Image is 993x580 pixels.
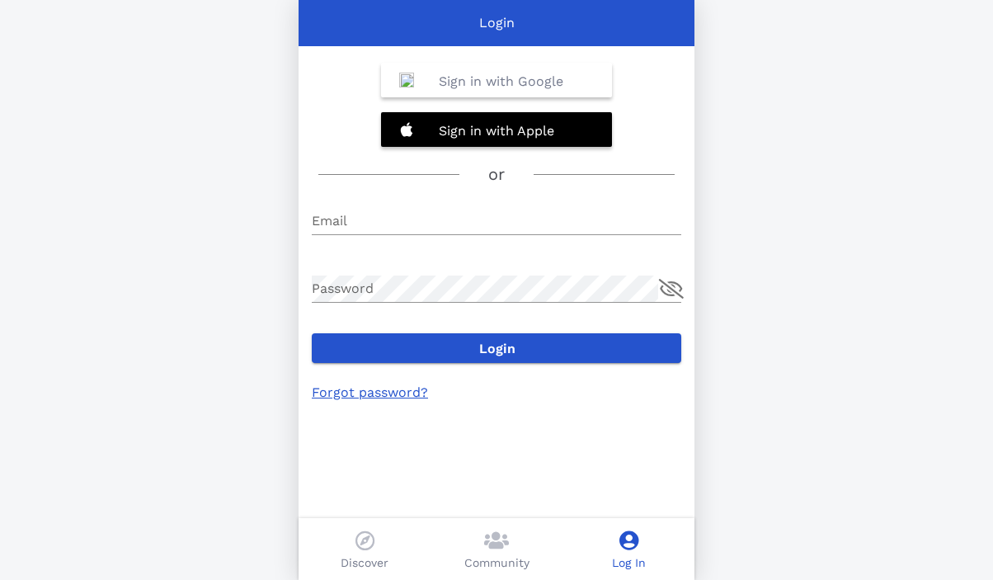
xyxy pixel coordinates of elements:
a: Forgot password? [312,384,428,400]
b: Sign in with Apple [439,123,554,139]
p: Login [479,13,515,33]
p: Discover [341,554,388,572]
span: Login [325,341,668,356]
h3: or [488,162,505,187]
button: append icon [659,279,684,299]
p: Community [464,554,529,572]
button: Login [312,333,681,363]
img: Google_%22G%22_Logo.svg [399,73,414,87]
b: Sign in with Google [439,73,563,89]
img: 20201228132320%21Apple_logo_white.svg [399,122,414,137]
p: Log In [612,554,646,572]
